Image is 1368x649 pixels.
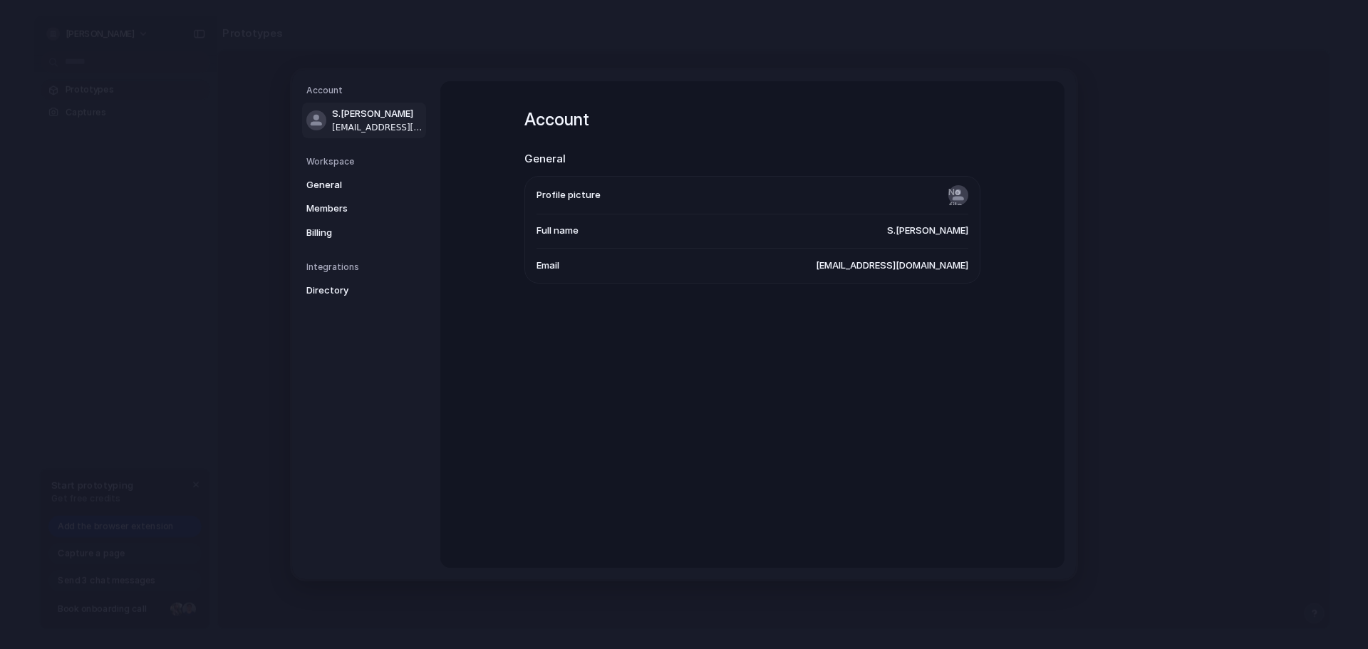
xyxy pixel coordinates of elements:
a: Directory [302,279,426,302]
span: Email [537,259,559,273]
h5: Workspace [306,155,426,168]
a: Billing [302,222,426,244]
span: Full name [537,224,579,238]
h5: Integrations [306,261,426,274]
span: S.[PERSON_NAME] [332,107,423,121]
span: Members [306,202,398,216]
a: General [302,174,426,197]
span: [EMAIL_ADDRESS][DOMAIN_NAME] [332,121,423,134]
span: General [306,178,398,192]
span: Directory [306,284,398,298]
span: S.[PERSON_NAME] [887,224,968,238]
h2: General [524,151,980,167]
a: S.[PERSON_NAME][EMAIL_ADDRESS][DOMAIN_NAME] [302,103,426,138]
span: Billing [306,226,398,240]
h5: Account [306,84,426,97]
h1: Account [524,107,980,133]
span: [EMAIL_ADDRESS][DOMAIN_NAME] [816,259,968,273]
span: Profile picture [537,188,601,202]
a: Members [302,197,426,220]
